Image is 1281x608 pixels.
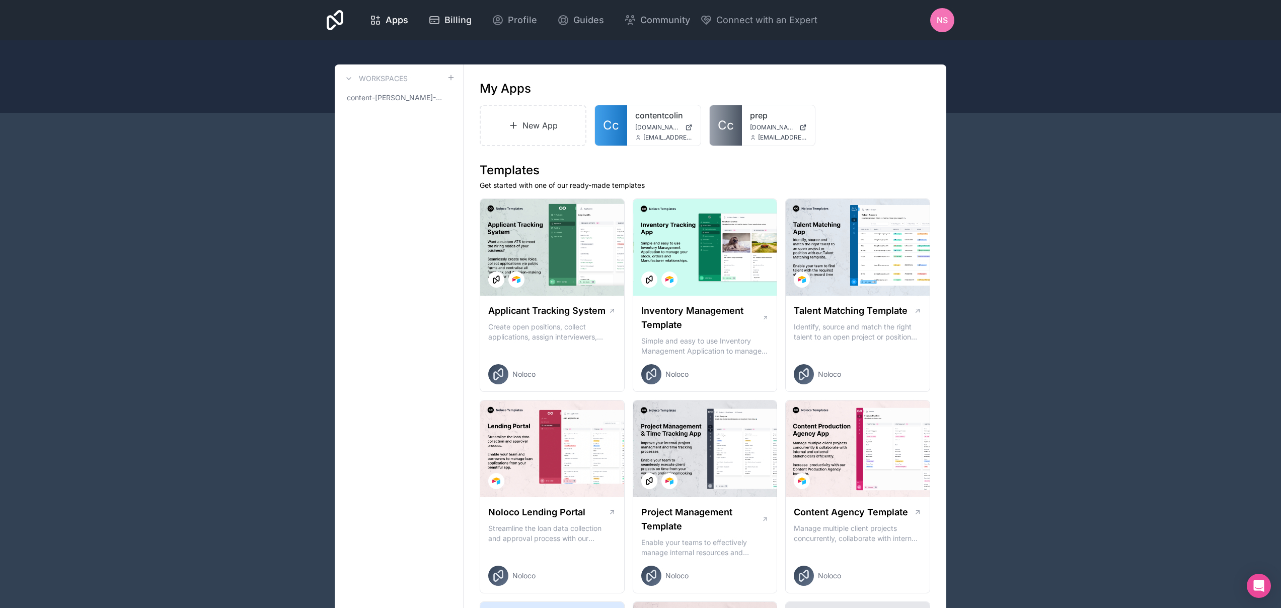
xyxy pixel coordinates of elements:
[508,13,537,27] span: Profile
[635,123,693,131] a: [DOMAIN_NAME]
[665,276,673,284] img: Airtable Logo
[665,477,673,485] img: Airtable Logo
[643,133,693,142] span: [EMAIL_ADDRESS][DOMAIN_NAME]
[361,9,416,31] a: Apps
[798,477,806,485] img: Airtable Logo
[488,322,616,342] p: Create open positions, collect applications, assign interviewers, centralise candidate feedback a...
[640,13,690,27] span: Community
[480,162,930,178] h1: Templates
[347,93,447,103] span: content-[PERSON_NAME]-workspace
[750,109,807,121] a: prep
[492,477,500,485] img: Airtable Logo
[635,123,681,131] span: [DOMAIN_NAME]
[716,13,817,27] span: Connect with an Expert
[488,505,585,519] h1: Noloco Lending Portal
[937,14,948,26] span: NS
[1247,574,1271,598] div: Open Intercom Messenger
[484,9,545,31] a: Profile
[616,9,698,31] a: Community
[573,13,604,27] span: Guides
[359,74,408,84] h3: Workspaces
[665,369,689,379] span: Noloco
[794,523,922,544] p: Manage multiple client projects concurrently, collaborate with internal and external stakeholders...
[818,571,841,581] span: Noloco
[488,523,616,544] p: Streamline the loan data collection and approval process with our Lending Portal template.
[818,369,841,379] span: Noloco
[635,109,693,121] a: contentcolin
[512,276,520,284] img: Airtable Logo
[420,9,480,31] a: Billing
[488,304,606,318] h1: Applicant Tracking System
[343,73,408,85] a: Workspaces
[758,133,807,142] span: [EMAIL_ADDRESS][DOMAIN_NAME]
[595,105,627,146] a: Cc
[480,105,586,146] a: New App
[665,571,689,581] span: Noloco
[750,123,807,131] a: [DOMAIN_NAME]
[480,180,930,190] p: Get started with one of our ready-made templates
[603,117,619,133] span: Cc
[794,304,908,318] h1: Talent Matching Template
[343,89,455,107] a: content-[PERSON_NAME]-workspace
[700,13,817,27] button: Connect with an Expert
[386,13,408,27] span: Apps
[549,9,612,31] a: Guides
[641,336,769,356] p: Simple and easy to use Inventory Management Application to manage your stock, orders and Manufact...
[710,105,742,146] a: Cc
[641,537,769,558] p: Enable your teams to effectively manage internal resources and execute client projects on time.
[512,369,536,379] span: Noloco
[794,505,908,519] h1: Content Agency Template
[718,117,734,133] span: Cc
[750,123,796,131] span: [DOMAIN_NAME]
[444,13,472,27] span: Billing
[641,304,762,332] h1: Inventory Management Template
[641,505,762,533] h1: Project Management Template
[798,276,806,284] img: Airtable Logo
[794,322,922,342] p: Identify, source and match the right talent to an open project or position with our Talent Matchi...
[512,571,536,581] span: Noloco
[480,81,531,97] h1: My Apps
